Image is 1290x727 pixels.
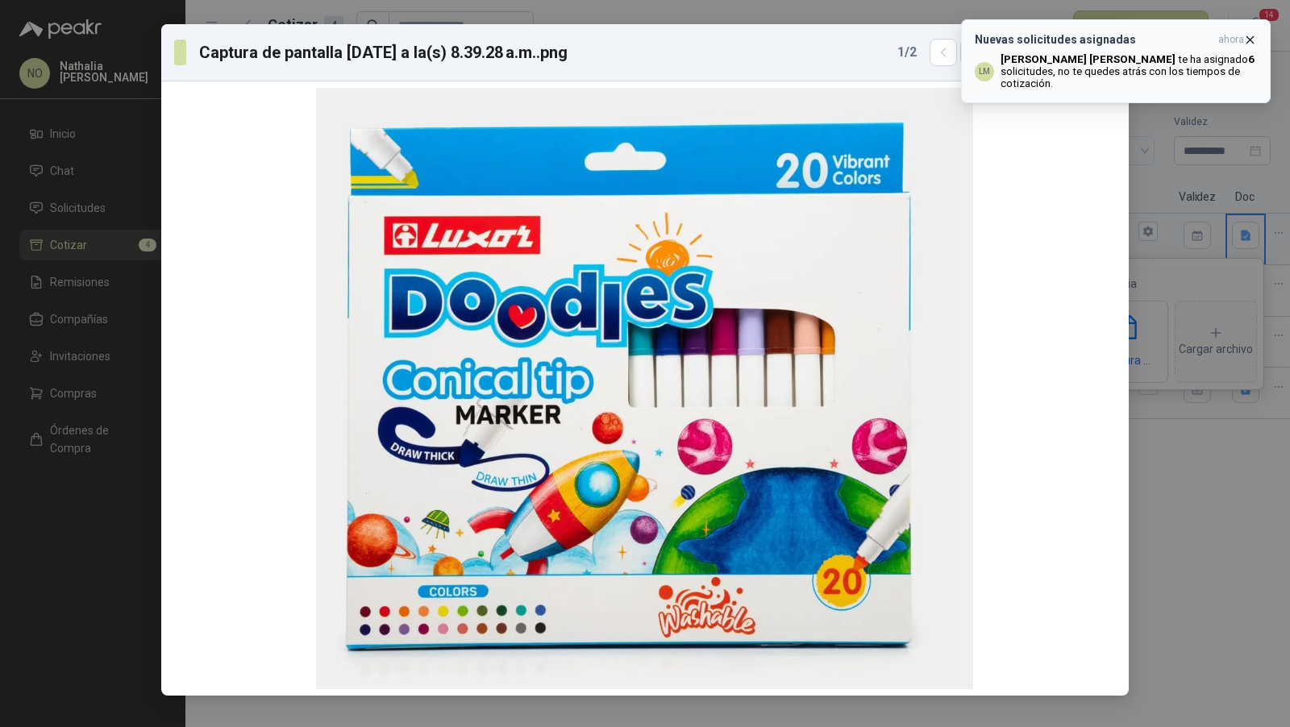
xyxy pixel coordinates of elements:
span: 1 / 2 [897,43,917,62]
span: ahora [1218,33,1244,47]
b: [PERSON_NAME] [PERSON_NAME] [1001,53,1176,65]
div: LM [975,62,994,81]
p: te ha asignado solicitudes , no te quedes atrás con los tiempos de cotización. [1001,53,1257,89]
h3: Nuevas solicitudes asignadas [975,33,1212,47]
button: Nuevas solicitudes asignadasahora LM[PERSON_NAME] [PERSON_NAME] te ha asignado6 solicitudes, no t... [961,19,1271,103]
h3: Captura de pantalla [DATE] a la(s) 8.39.28 a.m..png [199,40,568,64]
b: 6 [1248,53,1255,65]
